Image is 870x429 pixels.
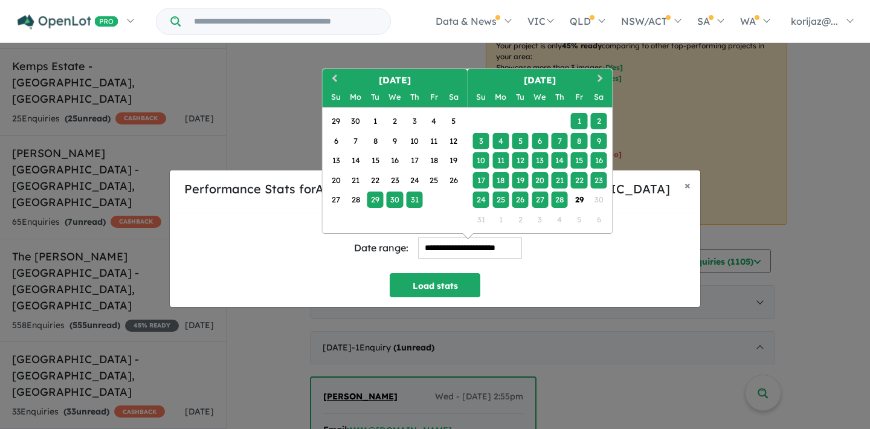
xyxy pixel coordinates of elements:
[571,113,587,129] div: Choose Friday, August 1st, 2025
[590,133,607,149] div: Choose Saturday, August 9th, 2025
[18,15,118,30] img: Openlot PRO Logo White
[445,152,462,169] div: Choose Saturday, July 19th, 2025
[328,89,344,105] div: Sunday
[347,172,364,189] div: Choose Monday, July 21st, 2025
[512,172,529,189] div: Choose Tuesday, August 19th, 2025
[347,113,364,129] div: Choose Monday, June 30th, 2025
[328,113,344,129] div: Choose Sunday, June 29th, 2025
[492,172,509,189] div: Choose Monday, August 18th, 2025
[551,133,567,149] div: Choose Thursday, August 7th, 2025
[532,152,548,169] div: Choose Wednesday, August 13th, 2025
[571,152,587,169] div: Choose Friday, August 15th, 2025
[473,172,489,189] div: Choose Sunday, August 17th, 2025
[590,172,607,189] div: Choose Saturday, August 23rd, 2025
[590,113,607,129] div: Choose Saturday, August 2nd, 2025
[445,113,462,129] div: Choose Saturday, July 5th, 2025
[426,113,442,129] div: Choose Friday, July 4th, 2025
[326,112,463,210] div: Month July, 2025
[347,192,364,208] div: Choose Monday, July 28th, 2025
[179,180,675,198] h5: Performance Stats for Ashbourne Estate - [PERSON_NAME][GEOGRAPHIC_DATA]
[473,89,489,105] div: Sunday
[406,89,422,105] div: Thursday
[387,172,403,189] div: Choose Wednesday, July 23rd, 2025
[592,70,611,89] button: Next Month
[551,211,567,228] div: Not available Thursday, September 4th, 2025
[445,172,462,189] div: Choose Saturday, July 26th, 2025
[322,68,613,234] div: Choose Date
[347,133,364,149] div: Choose Monday, July 7th, 2025
[387,113,403,129] div: Choose Wednesday, July 2nd, 2025
[512,192,529,208] div: Choose Tuesday, August 26th, 2025
[492,89,509,105] div: Monday
[512,211,529,228] div: Not available Tuesday, September 2nd, 2025
[367,133,383,149] div: Choose Tuesday, July 8th, 2025
[328,172,344,189] div: Choose Sunday, July 20th, 2025
[532,211,548,228] div: Not available Wednesday, September 3rd, 2025
[328,152,344,169] div: Choose Sunday, July 13th, 2025
[426,133,442,149] div: Choose Friday, July 11th, 2025
[367,89,383,105] div: Tuesday
[512,133,529,149] div: Choose Tuesday, August 5th, 2025
[406,192,422,208] div: Choose Thursday, July 31st, 2025
[328,192,344,208] div: Choose Sunday, July 27th, 2025
[471,112,608,230] div: Month August, 2025
[426,172,442,189] div: Choose Friday, July 25th, 2025
[512,152,529,169] div: Choose Tuesday, August 12th, 2025
[571,172,587,189] div: Choose Friday, August 22nd, 2025
[551,192,567,208] div: Choose Thursday, August 28th, 2025
[492,192,509,208] div: Choose Monday, August 25th, 2025
[492,152,509,169] div: Choose Monday, August 11th, 2025
[512,89,529,105] div: Tuesday
[468,74,613,88] h2: [DATE]
[426,89,442,105] div: Friday
[323,74,468,88] h2: [DATE]
[532,192,548,208] div: Choose Wednesday, August 27th, 2025
[532,133,548,149] div: Choose Wednesday, August 6th, 2025
[367,172,383,189] div: Choose Tuesday, July 22nd, 2025
[390,273,480,297] button: Load stats
[590,192,607,208] div: Not available Saturday, August 30th, 2025
[473,152,489,169] div: Choose Sunday, August 10th, 2025
[445,89,462,105] div: Saturday
[551,172,567,189] div: Choose Thursday, August 21st, 2025
[354,240,408,256] div: Date range:
[387,133,403,149] div: Choose Wednesday, July 9th, 2025
[445,133,462,149] div: Choose Saturday, July 12th, 2025
[387,192,403,208] div: Choose Wednesday, July 30th, 2025
[387,152,403,169] div: Choose Wednesday, July 16th, 2025
[551,89,567,105] div: Thursday
[473,192,489,208] div: Choose Sunday, August 24th, 2025
[367,192,383,208] div: Choose Tuesday, July 29th, 2025
[685,178,691,192] span: ×
[492,133,509,149] div: Choose Monday, August 4th, 2025
[571,89,587,105] div: Friday
[571,211,587,228] div: Not available Friday, September 5th, 2025
[590,152,607,169] div: Choose Saturday, August 16th, 2025
[183,8,388,34] input: Try estate name, suburb, builder or developer
[571,192,587,208] div: Choose Friday, August 29th, 2025
[590,211,607,228] div: Not available Saturday, September 6th, 2025
[551,152,567,169] div: Choose Thursday, August 14th, 2025
[473,211,489,228] div: Not available Sunday, August 31st, 2025
[473,133,489,149] div: Choose Sunday, August 3rd, 2025
[347,89,364,105] div: Monday
[571,133,587,149] div: Choose Friday, August 8th, 2025
[406,172,422,189] div: Choose Thursday, July 24th, 2025
[367,152,383,169] div: Choose Tuesday, July 15th, 2025
[532,89,548,105] div: Wednesday
[406,152,422,169] div: Choose Thursday, July 17th, 2025
[406,113,422,129] div: Choose Thursday, July 3rd, 2025
[590,89,607,105] div: Saturday
[791,15,838,27] span: korijaz@...
[347,152,364,169] div: Choose Monday, July 14th, 2025
[387,89,403,105] div: Wednesday
[406,133,422,149] div: Choose Thursday, July 10th, 2025
[426,152,442,169] div: Choose Friday, July 18th, 2025
[324,70,343,89] button: Previous Month
[492,211,509,228] div: Not available Monday, September 1st, 2025
[532,172,548,189] div: Choose Wednesday, August 20th, 2025
[367,113,383,129] div: Choose Tuesday, July 1st, 2025
[328,133,344,149] div: Choose Sunday, July 6th, 2025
